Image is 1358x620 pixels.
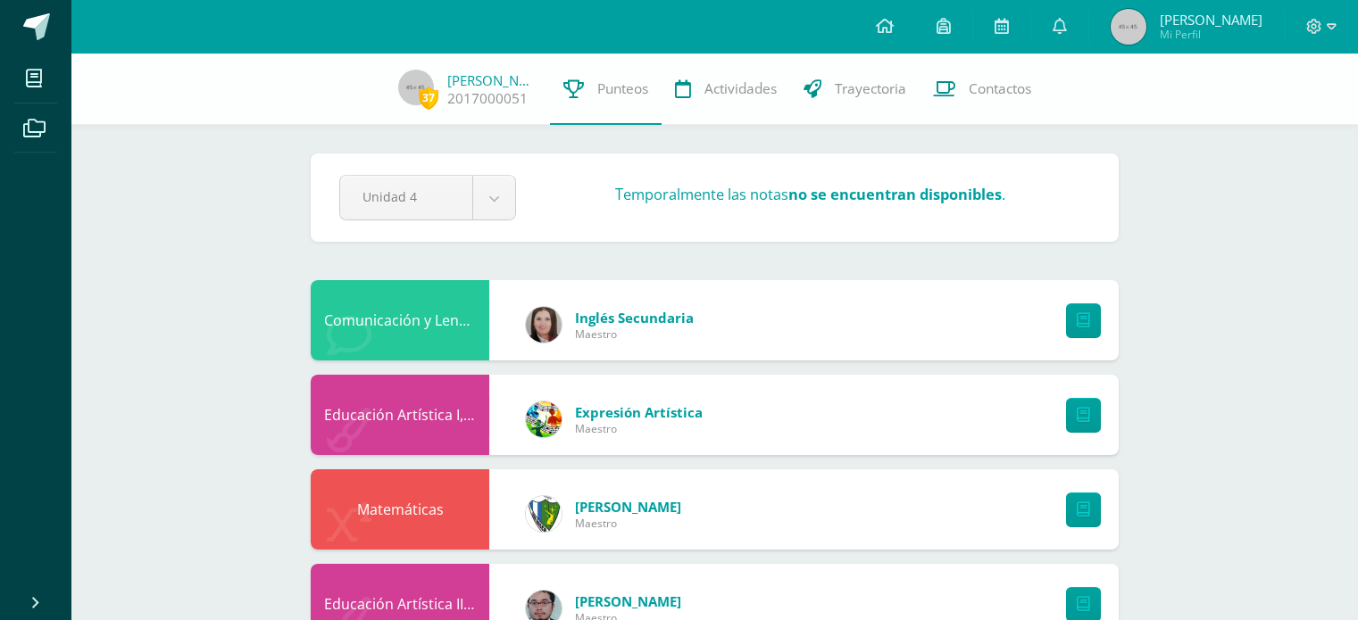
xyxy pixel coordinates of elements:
h3: Temporalmente las notas . [615,185,1005,204]
span: [PERSON_NAME] [1160,11,1262,29]
span: Expresión Artística [575,403,703,421]
span: Mi Perfil [1160,27,1262,42]
img: 8af0450cf43d44e38c4a1497329761f3.png [526,307,562,343]
span: Maestro [575,327,694,342]
span: [PERSON_NAME] [575,498,681,516]
span: Inglés Secundaria [575,309,694,327]
div: Comunicación y Lenguaje, Idioma Extranjero Inglés [311,280,489,360]
a: Actividades [662,54,790,125]
span: [PERSON_NAME] [575,592,681,610]
span: Maestro [575,516,681,531]
img: 45x45 [1111,9,1146,45]
div: Matemáticas [311,469,489,550]
strong: no se encuentran disponibles [788,185,1002,204]
span: Unidad 4 [362,176,450,218]
span: 37 [419,87,438,109]
span: Contactos [969,79,1031,98]
span: Actividades [704,79,777,98]
a: [PERSON_NAME] [447,71,537,89]
img: 159e24a6ecedfdf8f489544946a573f0.png [526,401,562,437]
a: Contactos [920,54,1045,125]
img: d7d6d148f6dec277cbaab50fee73caa7.png [526,496,562,532]
a: Trayectoria [790,54,920,125]
span: Maestro [575,421,703,436]
div: Educación Artística I, Música y Danza [311,375,489,455]
img: 45x45 [398,70,434,105]
span: Punteos [597,79,648,98]
a: 2017000051 [447,89,528,108]
a: Punteos [550,54,662,125]
a: Unidad 4 [340,176,515,219]
span: Trayectoria [835,79,906,98]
